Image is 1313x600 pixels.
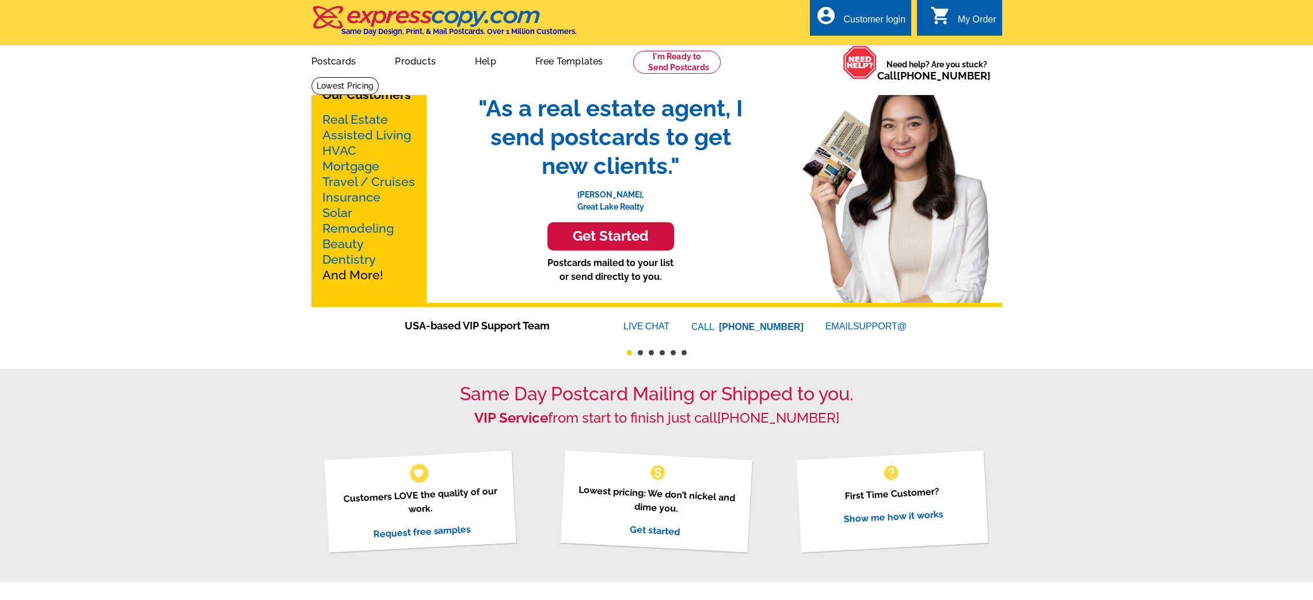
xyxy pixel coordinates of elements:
[341,27,577,36] h4: Same Day Design, Print, & Mail Postcards. Over 1 Million Customers.
[322,128,411,142] a: Assisted Living
[958,14,996,31] div: My Order
[816,13,905,27] a: account_circle Customer login
[877,59,996,82] span: Need help? Are you stuck?
[638,350,643,355] button: 2 of 6
[322,112,416,283] p: And More!
[623,321,669,331] a: LIVECHAT
[649,350,654,355] button: 3 of 6
[467,94,755,180] span: "As a real estate agent, I send postcards to get new clients."
[311,14,577,36] a: Same Day Design, Print, & Mail Postcards. Over 1 Million Customers.
[630,523,680,537] a: Get started
[322,190,380,204] a: Insurance
[405,318,589,333] span: USA-based VIP Support Team
[339,484,502,520] p: Customers LOVE the quality of our work.
[517,47,622,74] a: Free Templates
[311,383,1002,405] h1: Same Day Postcard Mailing or Shipped to you.
[322,221,394,236] a: Remodeling
[575,483,738,519] p: Lowest pricing: We don’t nickel and dime you.
[930,5,951,26] i: shopping_cart
[562,228,660,245] h3: Get Started
[322,174,415,189] a: Travel / Cruises
[467,256,755,284] p: Postcards mailed to your list or send directly to you.
[376,47,454,74] a: Products
[691,320,716,334] font: CALL
[897,70,991,82] a: [PHONE_NUMBER]
[717,409,839,426] a: [PHONE_NUMBER]
[853,320,908,333] font: SUPPORT@
[649,464,667,482] span: monetization_on
[843,508,943,525] a: Show me how it works
[293,47,375,74] a: Postcards
[623,320,645,333] font: LIVE
[373,523,471,540] a: Request free samples
[456,47,515,74] a: Help
[811,483,973,505] p: First Time Customer?
[322,252,376,267] a: Dentistry
[322,237,364,251] a: Beauty
[322,206,352,220] a: Solar
[843,45,877,79] img: help
[474,409,548,426] strong: VIP Service
[825,321,908,331] a: EMAILSUPPORT@
[877,70,991,82] span: Call
[719,322,804,332] a: [PHONE_NUMBER]
[467,180,755,213] p: [PERSON_NAME], Great Lake Realty
[322,159,379,173] a: Mortgage
[882,464,900,482] span: help
[413,467,425,479] span: favorite
[627,350,632,355] button: 1 of 6
[660,350,665,355] button: 4 of 6
[322,143,356,158] a: HVAC
[682,350,687,355] button: 6 of 6
[816,5,836,26] i: account_circle
[843,14,905,31] div: Customer login
[467,222,755,250] a: Get Started
[322,112,388,127] a: Real Estate
[311,410,1002,427] h2: from start to finish just call
[671,350,676,355] button: 5 of 6
[930,13,996,27] a: shopping_cart My Order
